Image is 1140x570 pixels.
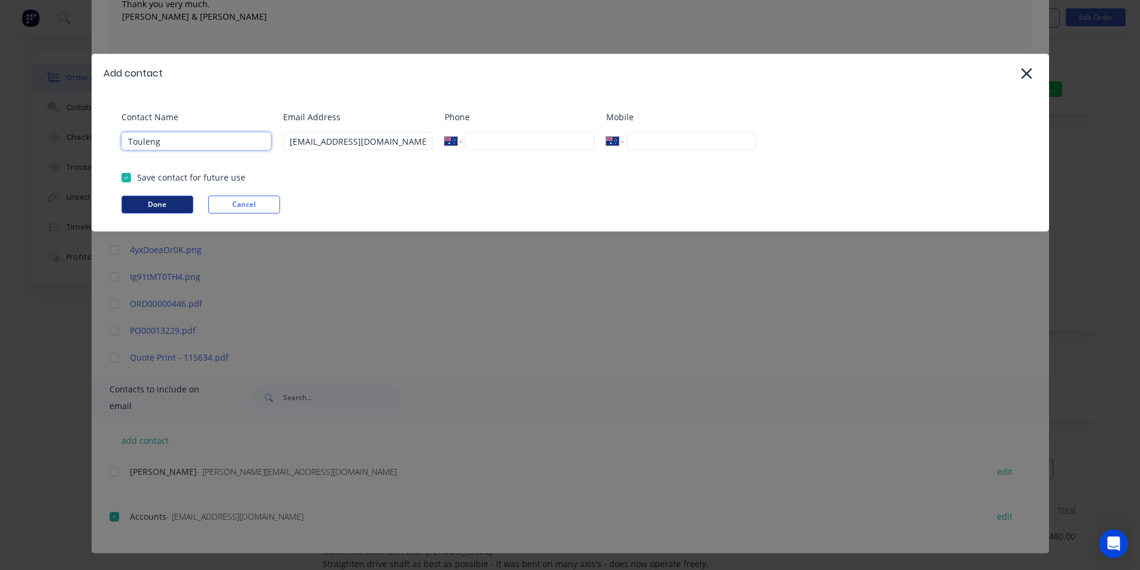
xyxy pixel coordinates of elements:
label: Contact Name [121,111,271,123]
button: Cancel [208,196,280,214]
label: Email Address [283,111,433,123]
label: Phone [445,111,594,123]
label: Mobile [606,111,756,123]
div: Open Intercom Messenger [1099,529,1128,558]
button: Done [121,196,193,214]
div: Add contact [104,66,163,81]
div: Save contact for future use [137,171,245,184]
